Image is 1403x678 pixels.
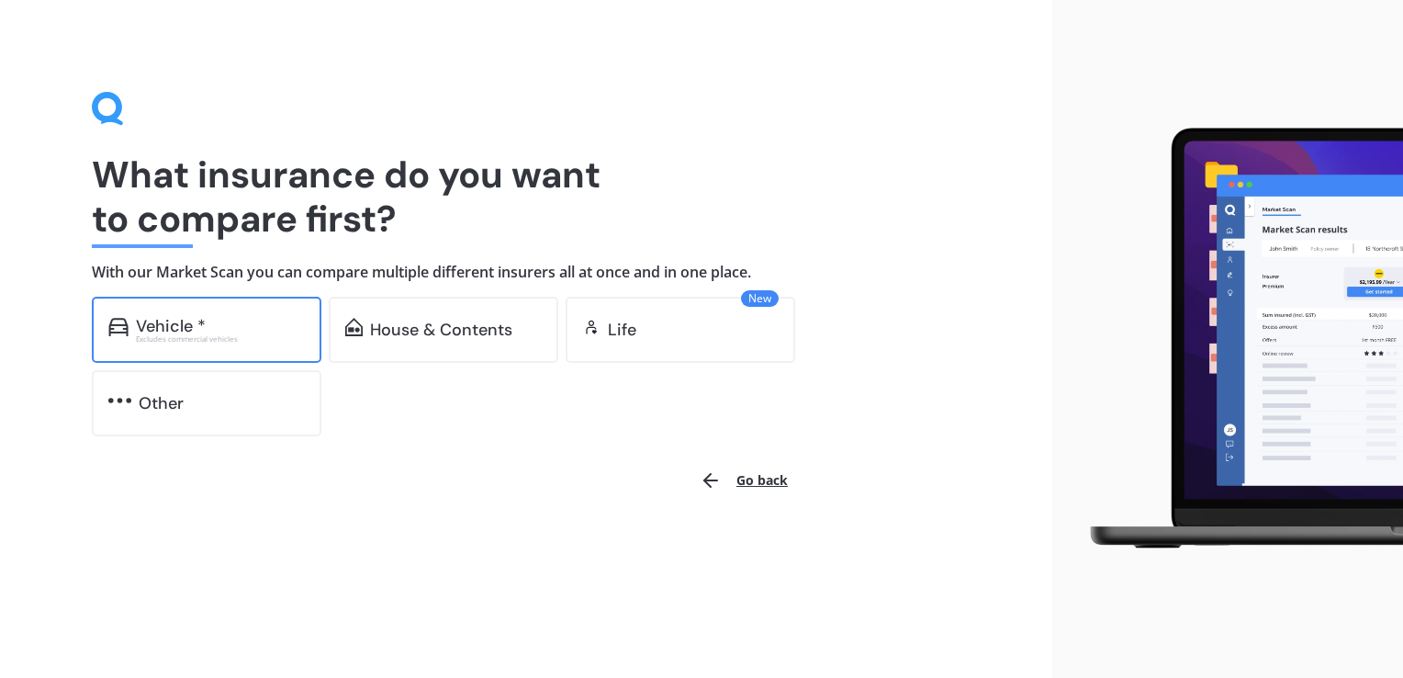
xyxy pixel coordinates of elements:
[345,318,363,336] img: home-and-contents.b802091223b8502ef2dd.svg
[608,321,636,339] div: Life
[741,290,779,307] span: New
[136,335,305,343] div: Excludes commercial vehicles
[370,321,512,339] div: House & Contents
[689,458,799,503] button: Go back
[582,318,600,336] img: life.f720d6a2d7cdcd3ad642.svg
[139,394,184,412] div: Other
[92,263,960,282] h4: With our Market Scan you can compare multiple different insurers all at once and in one place.
[108,391,131,410] img: other.81dba5aafe580aa69f38.svg
[136,317,206,335] div: Vehicle *
[108,318,129,336] img: car.f15378c7a67c060ca3f3.svg
[92,153,960,241] h1: What insurance do you want to compare first?
[1067,119,1403,559] img: laptop.webp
